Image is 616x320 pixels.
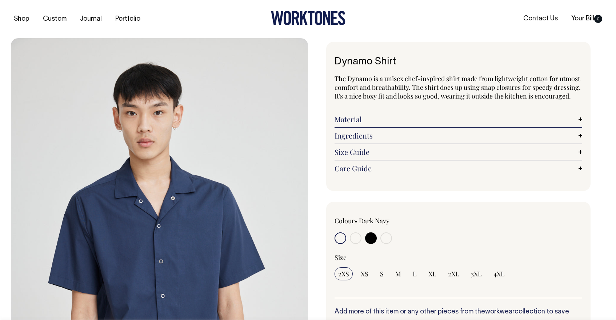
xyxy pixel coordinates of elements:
[40,13,69,25] a: Custom
[448,269,459,278] span: 2XL
[428,269,436,278] span: XL
[395,269,401,278] span: M
[335,308,582,316] h6: Add more of this item or any other pieces from the collection to save
[409,267,420,280] input: L
[357,267,372,280] input: XS
[425,267,440,280] input: XL
[467,267,485,280] input: 3XL
[335,56,582,68] h1: Dynamo Shirt
[444,267,463,280] input: 2XL
[335,74,581,100] span: The Dynamo is a unisex chef-inspired shirt made from lightweight cotton for utmost comfort and br...
[77,13,105,25] a: Journal
[335,253,582,262] div: Size
[335,267,353,280] input: 2XS
[471,269,482,278] span: 3XL
[335,131,582,140] a: Ingredients
[359,216,389,225] label: Dark Navy
[335,216,433,225] div: Colour
[392,267,405,280] input: M
[335,148,582,156] a: Size Guide
[568,13,605,25] a: Your Bill0
[11,13,32,25] a: Shop
[335,164,582,173] a: Care Guide
[493,269,505,278] span: 4XL
[112,13,143,25] a: Portfolio
[361,269,368,278] span: XS
[490,267,508,280] input: 4XL
[355,216,357,225] span: •
[594,15,602,23] span: 0
[520,13,561,25] a: Contact Us
[338,269,349,278] span: 2XS
[335,115,582,124] a: Material
[376,267,387,280] input: S
[485,309,515,315] a: workwear
[413,269,417,278] span: L
[380,269,384,278] span: S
